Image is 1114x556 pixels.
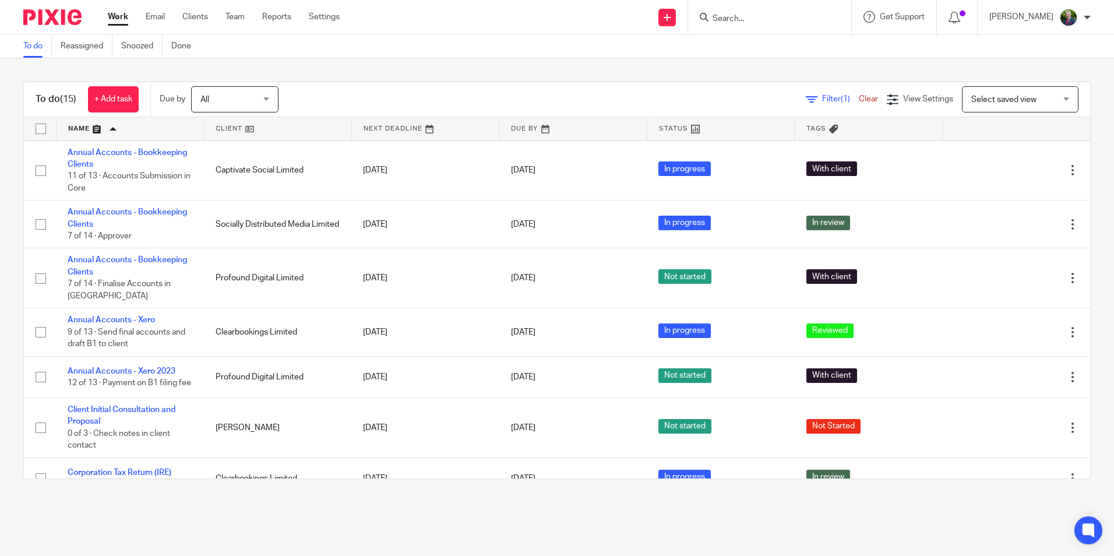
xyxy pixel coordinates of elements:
a: Clear [859,95,878,103]
span: (15) [60,94,76,104]
a: Snoozed [121,35,163,58]
a: Reassigned [61,35,112,58]
span: Not Started [806,419,861,434]
span: (1) [841,95,850,103]
h1: To do [36,93,76,105]
td: [DATE] [351,458,499,499]
span: Not started [658,419,711,434]
span: Reviewed [806,323,854,338]
p: [PERSON_NAME] [989,11,1053,23]
td: [PERSON_NAME] [204,398,352,458]
span: [DATE] [511,328,535,336]
input: Search [711,14,816,24]
a: Annual Accounts - Bookkeeping Clients [68,149,187,168]
a: Work [108,11,128,23]
span: [DATE] [511,373,535,381]
span: With client [806,269,857,284]
span: In progress [658,161,711,176]
span: In progress [658,470,711,484]
span: In review [806,470,850,484]
span: All [200,96,209,104]
span: In review [806,216,850,230]
img: download.png [1059,8,1078,27]
span: 7 of 14 · Approver [68,232,132,240]
a: Team [225,11,245,23]
td: [DATE] [351,398,499,458]
a: Annual Accounts - Bookkeeping Clients [68,208,187,228]
a: Clients [182,11,208,23]
a: Annual Accounts - Bookkeeping Clients [68,256,187,276]
span: 11 of 13 · Accounts Submission in Core [68,172,191,192]
span: With client [806,161,857,176]
span: [DATE] [511,220,535,228]
span: 12 of 13 · Payment on B1 filing fee [68,379,191,387]
span: Not started [658,368,711,383]
a: + Add task [88,86,139,112]
td: [DATE] [351,140,499,200]
td: Captivate Social Limited [204,140,352,200]
td: Clearbookings Limited [204,458,352,499]
a: Annual Accounts - Xero 2023 [68,367,175,375]
span: [DATE] [511,424,535,432]
td: Profound Digital Limited [204,356,352,397]
span: 7 of 14 · Finalise Accounts in [GEOGRAPHIC_DATA] [68,280,171,300]
a: Reports [262,11,291,23]
span: 0 of 3 · Check notes in client contact [68,430,170,450]
span: Select saved view [971,96,1037,104]
td: Profound Digital Limited [204,248,352,308]
td: [DATE] [351,248,499,308]
span: [DATE] [511,274,535,282]
a: Corporation Tax Return (IRE) [68,469,171,477]
span: [DATE] [511,166,535,174]
span: Get Support [880,13,925,21]
p: Due by [160,93,185,105]
span: 9 of 13 · Send final accounts and draft B1 to client [68,328,185,349]
span: View Settings [903,95,953,103]
td: [DATE] [351,308,499,356]
span: [DATE] [511,474,535,483]
td: [DATE] [351,200,499,248]
span: Filter [822,95,859,103]
span: In progress [658,216,711,230]
a: To do [23,35,52,58]
a: Settings [309,11,340,23]
span: In progress [658,323,711,338]
span: Not started [658,269,711,284]
td: Clearbookings Limited [204,308,352,356]
td: [DATE] [351,356,499,397]
a: Done [171,35,200,58]
a: Annual Accounts - Xero [68,316,155,324]
span: With client [806,368,857,383]
td: Socially Distributed Media Limited [204,200,352,248]
a: Email [146,11,165,23]
img: Pixie [23,9,82,25]
span: Tags [806,125,826,132]
a: Client Initial Consultation and Proposal [68,406,175,425]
